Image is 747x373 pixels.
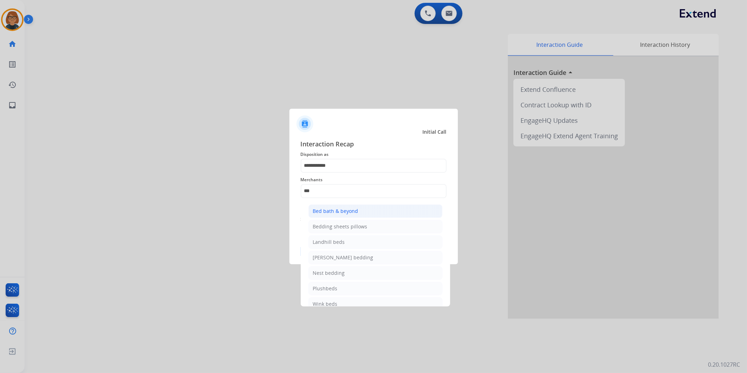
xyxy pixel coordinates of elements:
[313,301,338,308] div: Wink beds
[313,208,358,215] div: Bed bath & beyond
[313,270,345,277] div: Nest bedding
[313,239,345,246] div: Landhill beds
[708,360,740,369] p: 0.20.1027RC
[301,176,447,184] span: Merchants
[313,223,368,230] div: Bedding sheets pillows
[313,254,373,261] div: [PERSON_NAME] bedding
[301,150,447,159] span: Disposition as
[423,128,447,135] span: Initial Call
[313,285,338,292] div: Plushbeds
[301,139,447,150] span: Interaction Recap
[296,115,313,132] img: contactIcon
